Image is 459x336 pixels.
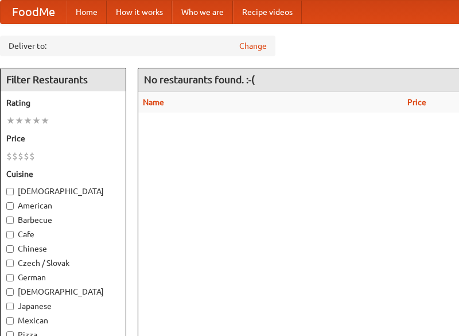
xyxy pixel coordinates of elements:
[6,317,14,325] input: Mexican
[6,274,14,281] input: German
[6,257,120,269] label: Czech / Slovak
[6,168,120,180] h5: Cuisine
[6,186,120,197] label: [DEMOGRAPHIC_DATA]
[6,260,14,267] input: Czech / Slovak
[12,150,18,163] li: $
[18,150,24,163] li: $
[143,98,164,107] a: Name
[6,243,120,254] label: Chinese
[6,202,14,210] input: American
[67,1,107,24] a: Home
[6,97,120,109] h5: Rating
[407,98,426,107] a: Price
[6,214,120,226] label: Barbecue
[233,1,302,24] a: Recipe videos
[6,288,14,296] input: [DEMOGRAPHIC_DATA]
[6,188,14,195] input: [DEMOGRAPHIC_DATA]
[24,150,29,163] li: $
[6,114,15,127] li: ★
[6,231,14,238] input: Cafe
[6,200,120,211] label: American
[6,133,120,144] h5: Price
[6,300,120,312] label: Japanese
[6,245,14,253] input: Chinese
[29,150,35,163] li: $
[144,74,255,85] ng-pluralize: No restaurants found. :-(
[6,303,14,310] input: Japanese
[6,272,120,283] label: German
[6,286,120,298] label: [DEMOGRAPHIC_DATA]
[1,1,67,24] a: FoodMe
[107,1,172,24] a: How it works
[6,217,14,224] input: Barbecue
[239,40,267,52] a: Change
[172,1,233,24] a: Who we are
[32,114,41,127] li: ★
[1,68,126,91] h4: Filter Restaurants
[15,114,24,127] li: ★
[6,150,12,163] li: $
[41,114,49,127] li: ★
[24,114,32,127] li: ★
[6,315,120,326] label: Mexican
[6,229,120,240] label: Cafe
